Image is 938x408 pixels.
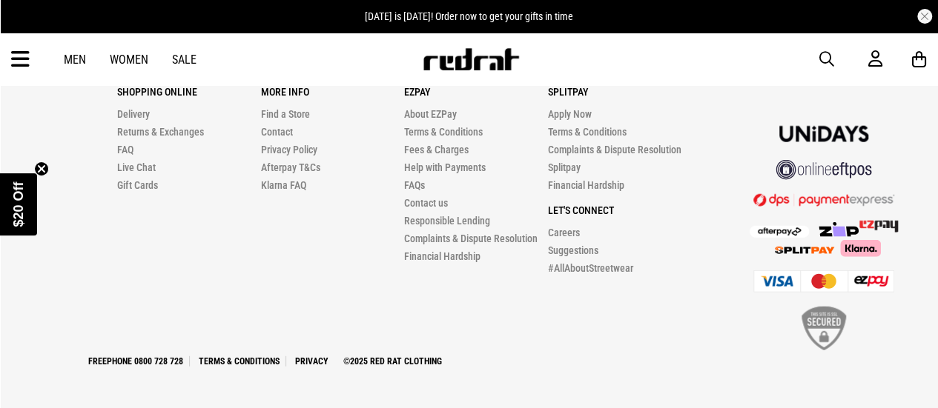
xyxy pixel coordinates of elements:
span: $20 Off [11,181,26,227]
a: About EZPay [404,108,457,120]
a: Privacy Policy [260,144,317,155]
a: Terms & Conditions [193,356,286,367]
a: Gift Cards [117,179,158,191]
img: Klarna [834,240,881,256]
a: Terms & Conditions [548,126,627,138]
a: Afterpay T&Cs [260,161,320,173]
a: #AllAboutStreetwear [548,262,633,274]
p: Splitpay [548,86,692,98]
a: Apply Now [548,108,592,120]
a: Careers [548,227,580,238]
p: Shopping Online [117,86,261,98]
img: Cards [753,270,894,292]
a: Find a Store [260,108,309,120]
a: Financial Hardship [548,179,624,191]
img: online eftpos [776,160,872,180]
a: Help with Payments [404,161,486,173]
a: FAQs [404,179,425,191]
a: Freephone 0800 728 728 [82,356,190,367]
p: More Info [260,86,404,98]
img: SSL [802,307,846,350]
a: Privacy [289,356,334,367]
a: Delivery [117,108,150,120]
a: Fees & Charges [404,144,469,155]
a: Women [110,53,148,67]
a: Complaints & Dispute Resolution [404,233,538,244]
img: Afterpay [750,226,809,238]
img: Redrat logo [422,48,520,70]
a: Complaints & Dispute Resolution [548,144,681,155]
a: Klarna FAQ [260,179,305,191]
a: Financial Hardship [404,250,480,262]
button: Close teaser [34,161,49,176]
a: Men [64,53,86,67]
a: Contact us [404,197,448,209]
a: FAQ [117,144,133,155]
a: Terms & Conditions [404,126,483,138]
p: Ezpay [404,86,548,98]
a: Sale [172,53,196,67]
button: Open LiveChat chat widget [12,6,56,50]
img: DPS [753,193,894,207]
a: Live Chat [117,161,156,173]
img: Zip [818,222,859,237]
a: ©2025 Red Rat Clothing [337,356,448,367]
p: Let's Connect [548,204,692,216]
a: Splitpay [548,161,581,173]
span: [DATE] is [DATE]! Order now to get your gifts in time [365,10,573,22]
a: Responsible Lending [404,215,490,227]
img: Unidays [779,126,868,142]
img: Splitpay [859,221,898,233]
a: Suggestions [548,244,598,256]
img: Splitpay [775,247,834,254]
a: Returns & Exchanges [117,126,204,138]
a: Contact [260,126,292,138]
